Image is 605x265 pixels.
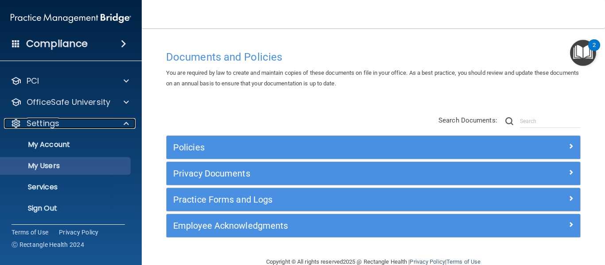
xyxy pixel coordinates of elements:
h5: Employee Acknowledgments [173,221,470,230]
input: Search [520,115,581,128]
img: ic-search.3b580494.png [505,117,513,125]
h4: Compliance [26,38,88,50]
p: My Account [6,140,127,149]
a: Privacy Documents [173,166,574,181]
a: Settings [11,118,129,129]
a: Privacy Policy [410,258,445,265]
p: Services [6,183,127,192]
h4: Documents and Policies [166,51,581,63]
h5: Privacy Documents [173,169,470,178]
a: PCI [11,76,129,86]
a: OfficeSafe University [11,97,129,108]
p: OfficeSafe University [27,97,110,108]
p: My Users [6,161,127,170]
a: Employee Acknowledgments [173,219,574,233]
p: Settings [27,118,59,129]
h5: Practice Forms and Logs [173,195,470,204]
a: Practice Forms and Logs [173,192,574,207]
button: Open Resource Center, 2 new notifications [570,40,596,66]
p: PCI [27,76,39,86]
span: Search Documents: [438,116,497,124]
a: Policies [173,140,574,154]
a: Terms of Use [12,228,48,237]
h5: Policies [173,142,470,152]
span: You are required by law to create and maintain copies of these documents on file in your office. ... [166,69,579,87]
p: Sign Out [6,204,127,213]
img: PMB logo [11,9,131,27]
span: Ⓒ Rectangle Health 2024 [12,240,84,249]
a: Privacy Policy [59,228,99,237]
a: Terms of Use [446,258,481,265]
div: 2 [593,45,596,57]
